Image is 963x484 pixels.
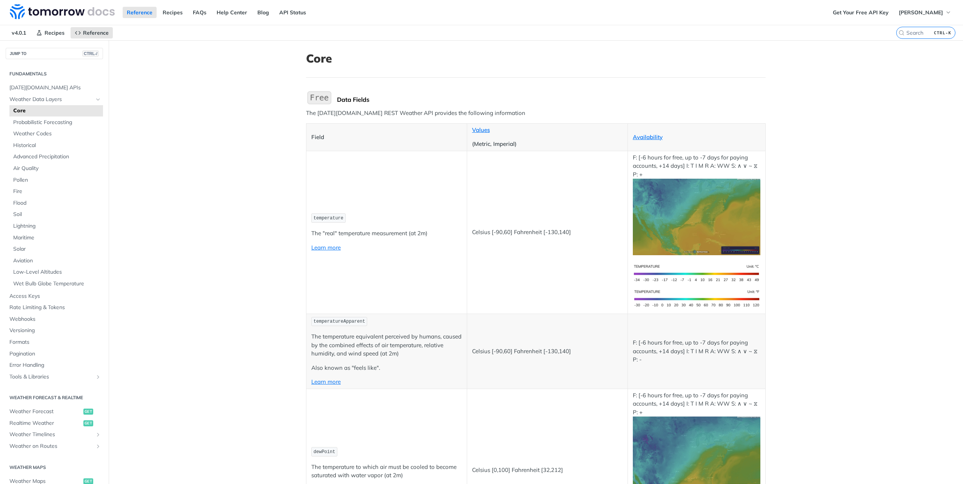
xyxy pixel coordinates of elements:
[6,337,103,348] a: Formats
[9,255,103,267] a: Aviation
[633,294,760,302] span: Expand image
[13,268,101,276] span: Low-Level Altitudes
[13,199,101,207] span: Flood
[6,48,103,59] button: JUMP TOCTRL-/
[472,347,623,356] p: Celsius [-90,60] Fahrenheit [-130,140]
[6,406,103,417] a: Weather Forecastget
[6,464,103,471] h2: Weather Maps
[6,429,103,440] a: Weather TimelinesShow subpages for Weather Timelines
[9,361,101,369] span: Error Handling
[9,151,103,162] a: Advanced Precipitation
[9,267,103,278] a: Low-Level Altitudes
[95,374,101,380] button: Show subpages for Tools & Libraries
[13,130,101,138] span: Weather Codes
[275,7,310,18] a: API Status
[898,30,905,36] svg: Search
[6,94,103,105] a: Weather Data LayersHide subpages for Weather Data Layers
[633,338,760,364] p: F: [-6 hours for free, up to -7 days for paying accounts, +14 days] I: T I M R A: WW S: ∧ ∨ ~ ⧖ P: -
[123,7,157,18] a: Reference
[6,371,103,383] a: Tools & LibrariesShow subpages for Tools & Libraries
[8,27,30,38] span: v4.0.1
[472,126,490,133] a: Values
[13,234,101,242] span: Maritime
[9,244,103,255] a: Solar
[337,96,766,103] div: Data Fields
[13,280,101,288] span: Wet Bulb Globe Temperature
[95,96,101,103] button: Hide subpages for Weather Data Layers
[633,213,760,220] span: Expand image
[82,51,99,57] span: CTRL-/
[9,128,103,139] a: Weather Codes
[9,327,101,334] span: Versioning
[9,198,103,209] a: Flood
[9,140,103,151] a: Historical
[9,408,82,415] span: Weather Forecast
[311,463,462,480] p: The temperature to which air must be cooled to become saturated with water vapor (at 2m)
[95,443,101,449] button: Show subpages for Weather on Routes
[6,418,103,429] a: Realtime Weatherget
[899,9,943,16] span: [PERSON_NAME]
[13,119,101,126] span: Probabilistic Forecasting
[9,84,101,92] span: [DATE][DOMAIN_NAME] APIs
[306,52,766,65] h1: Core
[10,4,115,19] img: Tomorrow.io Weather API Docs
[472,140,623,149] p: (Metric, Imperial)
[71,27,113,38] a: Reference
[13,107,101,115] span: Core
[83,29,109,36] span: Reference
[6,325,103,336] a: Versioning
[311,364,462,372] p: Also known as "feels like".
[9,278,103,289] a: Wet Bulb Globe Temperature
[6,291,103,302] a: Access Keys
[895,7,955,18] button: [PERSON_NAME]
[253,7,273,18] a: Blog
[13,176,101,184] span: Pollen
[311,229,462,238] p: The "real" temperature measurement (at 2m)
[9,163,103,174] a: Air Quality
[13,245,101,253] span: Solar
[314,449,335,455] span: dewPoint
[6,394,103,401] h2: Weather Forecast & realtime
[9,420,82,427] span: Realtime Weather
[311,378,341,385] a: Learn more
[472,466,623,475] p: Celsius [0,100] Fahrenheit [32,212]
[314,319,365,324] span: temperatureApparent
[13,222,101,230] span: Lightning
[9,221,103,232] a: Lightning
[311,244,341,251] a: Learn more
[32,27,69,38] a: Recipes
[6,348,103,360] a: Pagination
[9,350,101,358] span: Pagination
[6,82,103,93] a: [DATE][DOMAIN_NAME] APIs
[9,175,103,186] a: Pollen
[95,432,101,438] button: Show subpages for Weather Timelines
[9,186,103,197] a: Fire
[6,302,103,313] a: Rate Limiting & Tokens
[633,269,760,276] span: Expand image
[13,257,101,265] span: Aviation
[83,420,93,426] span: get
[311,332,462,358] p: The temperature equivalent perceived by humans, caused by the combined effects of air temperature...
[9,293,101,300] span: Access Keys
[158,7,187,18] a: Recipes
[9,96,93,103] span: Weather Data Layers
[829,7,893,18] a: Get Your Free API Key
[6,441,103,452] a: Weather on RoutesShow subpages for Weather on Routes
[13,188,101,195] span: Fire
[9,105,103,116] a: Core
[13,153,101,161] span: Advanced Precipitation
[212,7,251,18] a: Help Center
[189,7,211,18] a: FAQs
[9,232,103,244] a: Maritime
[13,211,101,218] span: Soil
[6,314,103,325] a: Webhooks
[311,133,462,142] p: Field
[9,209,103,220] a: Soil
[9,117,103,128] a: Probabilistic Forecasting
[932,29,953,37] kbd: CTRL-K
[633,133,663,141] a: Availability
[9,304,101,311] span: Rate Limiting & Tokens
[6,360,103,371] a: Error Handling
[9,443,93,450] span: Weather on Routes
[6,70,103,77] h2: Fundamentals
